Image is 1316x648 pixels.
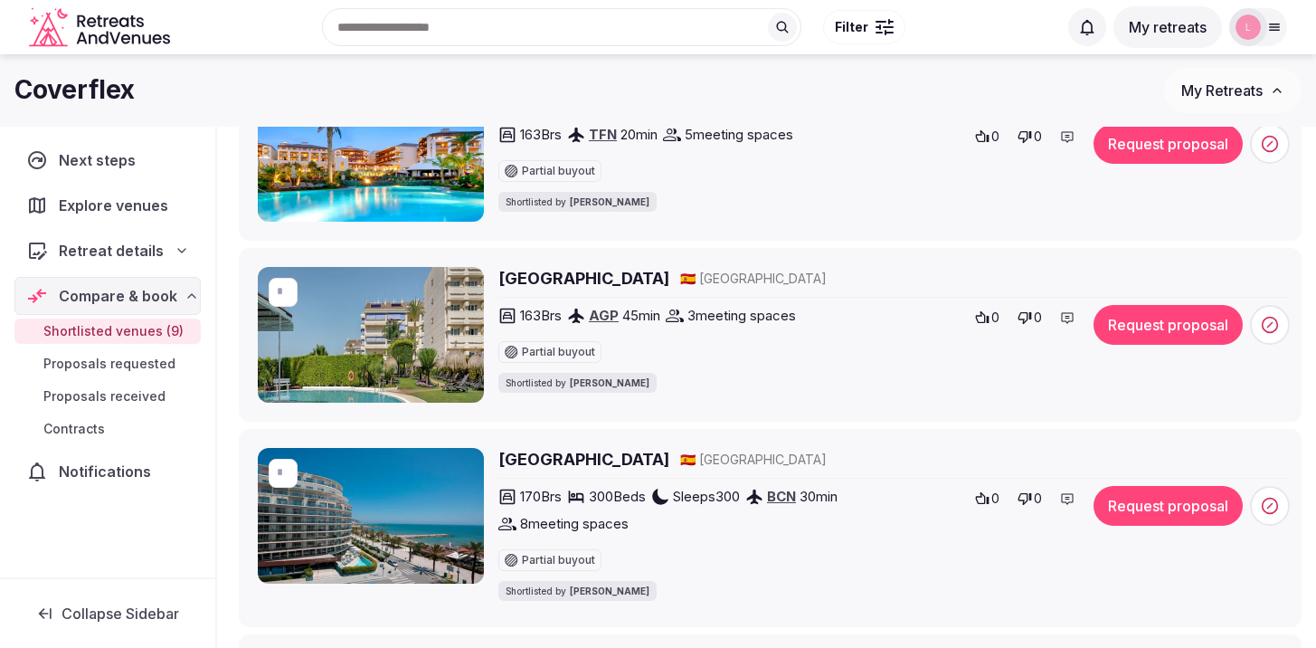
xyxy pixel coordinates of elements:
span: Partial buyout [522,166,595,176]
span: Notifications [59,461,158,482]
a: Proposals requested [14,351,201,376]
svg: Retreats and Venues company logo [29,7,174,48]
button: Request proposal [1094,124,1243,164]
div: Shortlisted by [498,373,657,393]
img: Hotel NH Marbella [258,267,484,403]
span: Proposals requested [43,355,175,373]
span: [GEOGRAPHIC_DATA] [699,451,827,469]
button: My retreats [1113,6,1222,48]
span: 45 min [622,306,660,325]
span: 0 [1034,309,1042,327]
a: Contracts [14,416,201,442]
span: 0 [1034,128,1042,146]
span: 0 [991,128,999,146]
a: Proposals received [14,384,201,409]
span: Explore venues [59,195,175,216]
span: 170 Brs [520,487,562,506]
span: 163 Brs [520,306,562,325]
button: 0 [970,486,1005,511]
span: [PERSON_NAME] [570,195,649,208]
span: Contracts [43,420,105,438]
button: Filter [823,10,905,44]
span: 0 [1034,490,1042,508]
span: [PERSON_NAME] [570,376,649,389]
a: My retreats [1113,18,1222,36]
span: Shortlisted venues (9) [43,322,184,340]
span: 5 meeting spaces [685,125,793,144]
h1: Coverflex [14,72,135,108]
span: Proposals received [43,387,166,405]
span: Partial buyout [522,555,595,566]
span: Collapse Sidebar [62,605,179,623]
button: 0 [1012,124,1047,149]
span: 30 min [800,487,838,506]
img: Hotel Calipolis [258,448,484,584]
button: 🇪🇸 [680,270,696,288]
button: Request proposal [1094,305,1243,345]
a: AGP [589,307,619,324]
a: Shortlisted venues (9) [14,319,201,344]
span: Sleeps 300 [673,487,740,506]
button: Request proposal [1094,486,1243,526]
button: 0 [1012,305,1047,330]
button: 🇪🇸 [680,451,696,469]
span: 0 [991,309,999,327]
div: Shortlisted by [498,192,657,212]
button: 0 [970,124,1005,149]
a: Visit the homepage [29,7,174,48]
span: 163 Brs [520,125,562,144]
span: 0 [991,490,999,508]
a: Explore venues [14,186,201,224]
span: 8 meeting spaces [520,514,629,533]
a: [GEOGRAPHIC_DATA] [498,267,669,290]
a: Notifications [14,453,201,491]
span: [PERSON_NAME] [570,585,649,597]
button: 0 [1012,486,1047,511]
span: 3 meeting spaces [687,306,796,325]
a: [GEOGRAPHIC_DATA] [498,448,669,471]
a: Next steps [14,141,201,179]
span: Next steps [59,149,143,171]
span: My Retreats [1181,81,1263,100]
a: TFN [589,126,617,143]
span: 300 Beds [589,487,646,506]
div: Shortlisted by [498,581,657,601]
img: laura.moreira [1236,14,1261,40]
span: Retreat details [59,240,164,262]
span: 🇪🇸 [680,271,696,286]
img: Vincci Selección La Plantación del Sur [258,86,484,222]
span: Partial buyout [522,347,595,357]
button: Collapse Sidebar [14,594,201,634]
span: [GEOGRAPHIC_DATA] [699,270,827,288]
span: Compare & book [59,285,177,307]
span: 20 min [620,125,658,144]
button: 0 [970,305,1005,330]
span: 🇪🇸 [680,452,696,467]
a: BCN [767,488,796,505]
span: Filter [835,18,868,36]
button: My Retreats [1164,68,1302,113]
